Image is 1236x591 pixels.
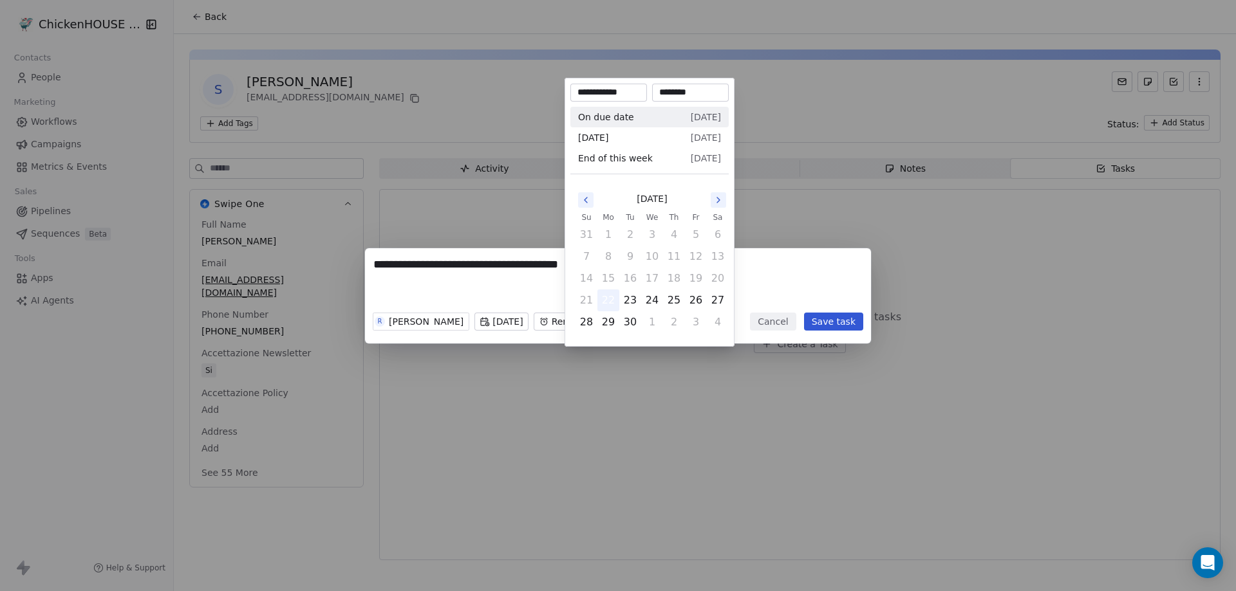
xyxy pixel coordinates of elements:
[620,224,641,245] button: Tuesday, September 2nd, 2025
[578,111,634,123] span: On due date
[598,312,619,332] button: Monday, September 29th, 2025
[686,246,706,267] button: Friday, September 12th, 2025
[598,268,619,289] button: Monday, September 15th, 2025
[686,268,706,289] button: Friday, September 19th, 2025
[691,131,721,144] span: [DATE]
[663,211,685,224] th: Thursday
[576,211,597,224] th: Sunday
[637,192,667,206] span: [DATE]
[576,224,597,245] button: Sunday, August 31st, 2025
[664,312,684,332] button: Thursday, October 2nd, 2025
[598,290,619,311] button: Today, Monday, September 22nd, 2025, selected
[685,211,707,224] th: Friday
[576,246,597,267] button: Sunday, September 7th, 2025
[707,224,728,245] button: Saturday, September 6th, 2025
[576,268,597,289] button: Sunday, September 14th, 2025
[578,152,653,165] span: End of this week
[707,290,728,311] button: Saturday, September 27th, 2025
[691,111,721,123] span: [DATE]
[642,246,662,267] button: Wednesday, September 10th, 2025
[664,290,684,311] button: Thursday, September 25th, 2025
[664,246,684,267] button: Thursday, September 11th, 2025
[597,211,619,224] th: Monday
[707,312,728,332] button: Saturday, October 4th, 2025
[664,224,684,245] button: Thursday, September 4th, 2025
[707,211,729,224] th: Saturday
[576,290,597,311] button: Sunday, September 21st, 2025
[620,290,641,311] button: Tuesday, September 23rd, 2025
[598,246,619,267] button: Monday, September 8th, 2025
[576,312,597,332] button: Sunday, September 28th, 2025
[691,152,721,165] span: [DATE]
[620,268,641,289] button: Tuesday, September 16th, 2025
[576,211,729,333] table: September 2025
[686,224,706,245] button: Friday, September 5th, 2025
[641,211,663,224] th: Wednesday
[620,246,641,267] button: Tuesday, September 9th, 2025
[707,268,728,289] button: Saturday, September 20th, 2025
[642,268,662,289] button: Wednesday, September 17th, 2025
[686,312,706,332] button: Friday, October 3rd, 2025
[619,211,641,224] th: Tuesday
[711,192,726,208] button: Go to the Next Month
[598,224,619,245] button: Monday, September 1st, 2025
[642,290,662,311] button: Wednesday, September 24th, 2025
[642,312,662,332] button: Wednesday, October 1st, 2025
[686,290,706,311] button: Friday, September 26th, 2025
[707,246,728,267] button: Saturday, September 13th, 2025
[578,192,594,208] button: Go to the Previous Month
[664,268,684,289] button: Thursday, September 18th, 2025
[578,131,608,144] span: [DATE]
[642,224,662,245] button: Wednesday, September 3rd, 2025
[620,312,641,332] button: Tuesday, September 30th, 2025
